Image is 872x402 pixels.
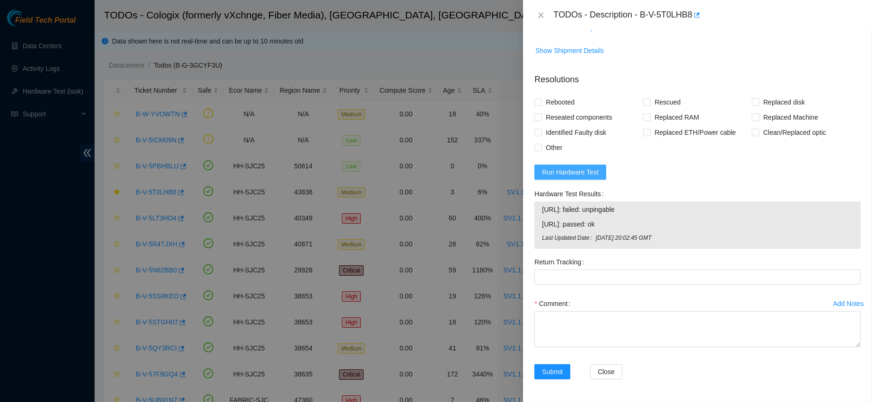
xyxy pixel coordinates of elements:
[534,66,861,86] p: Resolutions
[534,11,548,20] button: Close
[542,140,566,155] span: Other
[534,254,588,270] label: Return Tracking
[651,95,684,110] span: Rescued
[590,364,622,379] button: Close
[542,204,853,215] span: [URL]: failed: unpingable
[553,8,861,23] div: TODOs - Description - B-V-5T0LHB8
[833,300,864,307] div: Add Notes
[598,367,615,377] span: Close
[596,234,853,243] span: [DATE] 20:02:45 GMT
[542,110,616,125] span: Reseated components
[542,95,578,110] span: Rebooted
[534,296,574,311] label: Comment
[833,296,864,311] button: Add Notes
[542,219,853,229] span: [URL]: passed: ok
[535,43,604,58] button: Show Shipment Details
[542,125,610,140] span: Identified Faulty disk
[534,270,861,285] input: Return Tracking
[759,125,830,140] span: Clean/Replaced optic
[534,186,607,201] label: Hardware Test Results
[542,167,599,177] span: Run Hardware Test
[535,45,604,56] span: Show Shipment Details
[542,367,563,377] span: Submit
[534,165,606,180] button: Run Hardware Test
[534,311,861,347] textarea: Comment
[534,364,570,379] button: Submit
[542,234,595,243] span: Last Updated Date
[759,110,822,125] span: Replaced Machine
[759,95,809,110] span: Replaced disk
[651,110,703,125] span: Replaced RAM
[651,125,740,140] span: Replaced ETH/Power cable
[537,11,545,19] span: close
